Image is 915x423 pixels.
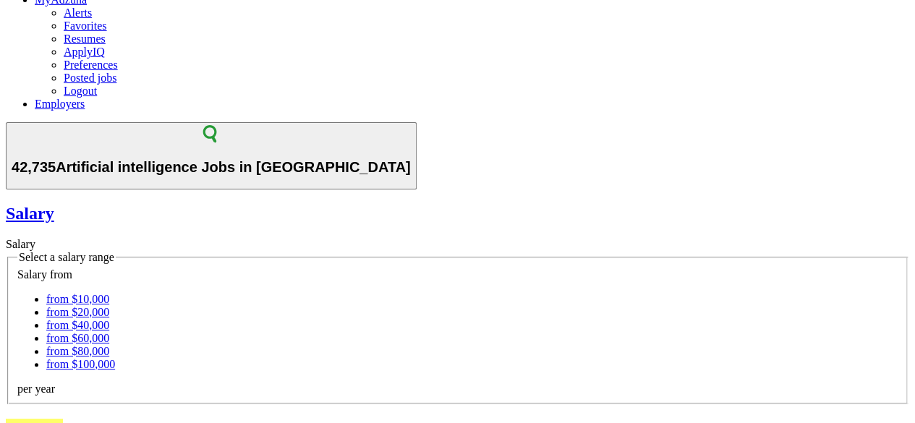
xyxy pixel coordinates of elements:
[46,332,109,344] a: from $60,000
[17,383,898,396] div: per year
[64,46,105,58] a: ApplyIQ
[6,238,909,251] div: Salary
[46,293,109,305] a: from $10,000
[17,268,72,281] label: Salary from
[12,159,56,175] span: 42,735
[64,85,97,97] a: Logout
[46,306,109,318] a: from $20,000
[46,319,109,331] a: from $40,000
[64,59,118,71] a: Preferences
[46,345,109,357] a: from $80,000
[64,20,107,32] a: Favorites
[6,122,417,189] button: 42,735Artificial intelligence Jobs in [GEOGRAPHIC_DATA]
[64,7,92,19] a: Alerts
[35,98,85,110] a: Employers
[17,251,116,264] legend: Select a salary range
[12,159,411,176] h1: Artificial intelligence Jobs in [GEOGRAPHIC_DATA]
[6,204,909,223] a: Salary
[64,72,116,84] a: Posted jobs
[46,358,115,370] a: from $100,000
[64,33,106,45] a: Resumes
